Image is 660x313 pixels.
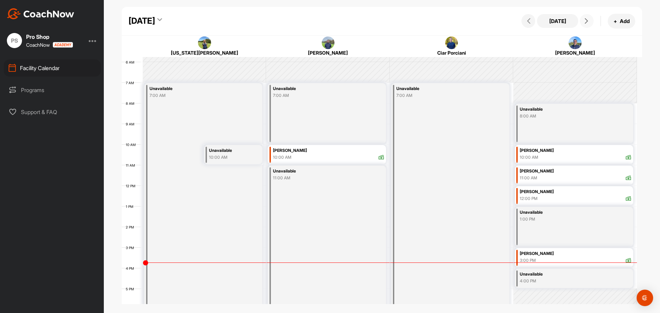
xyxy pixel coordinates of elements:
img: square_97d7065dee9584326f299e5bc88bd91d.jpg [198,36,211,49]
div: 7 AM [122,81,141,85]
img: CoachNow [7,8,74,19]
img: square_e7f01a7cdd3d5cba7fa3832a10add056.jpg [322,36,335,49]
div: [PERSON_NAME] [520,167,631,175]
div: [PERSON_NAME] [273,147,384,155]
div: 10:00 AM [520,154,538,160]
button: +Add [608,14,635,29]
div: Support & FAQ [4,103,101,121]
div: [PERSON_NAME] [277,49,379,56]
div: 12 PM [122,184,142,188]
div: 6 AM [122,60,141,64]
div: 2 PM [122,225,141,229]
div: [PERSON_NAME] [524,49,627,56]
div: [PERSON_NAME] [520,188,631,196]
div: 10:00 AM [209,154,253,160]
div: [PERSON_NAME] [520,147,631,155]
div: Unavailable [273,85,365,93]
div: 10 AM [122,143,143,147]
div: Unavailable [520,270,612,278]
div: 1 PM [122,204,140,209]
span: + [614,18,617,25]
div: CoachNow [26,42,73,48]
div: Unavailable [273,167,365,175]
div: Unavailable [150,85,241,93]
img: square_909ed3242d261a915dd01046af216775.jpg [569,36,582,49]
div: [US_STATE][PERSON_NAME] [153,49,256,56]
div: 7:00 AM [150,92,241,99]
div: [PERSON_NAME] [520,250,631,258]
div: Open Intercom Messenger [637,290,653,306]
div: 8:00 AM [520,113,612,119]
div: Unavailable [209,147,253,155]
div: 1:00 PM [520,216,612,222]
div: 4 PM [122,266,141,270]
div: 3 PM [122,246,141,250]
div: Unavailable [520,105,612,113]
div: 5 PM [122,287,141,291]
div: PS [7,33,22,48]
div: Programs [4,81,101,99]
div: 10:00 AM [273,154,291,160]
div: 9 AM [122,122,141,126]
div: Pro Shop [26,34,73,40]
div: 11:00 AM [273,175,365,181]
div: 4:00 PM [520,278,612,284]
div: 8 AM [122,101,141,105]
div: 7:00 AM [273,92,365,99]
button: [DATE] [537,14,578,28]
div: Facility Calendar [4,59,101,77]
div: 11 AM [122,163,142,167]
div: 3:00 PM [520,257,536,264]
div: Unavailable [396,85,488,93]
img: square_b4d54992daa58f12b60bc3814c733fd4.jpg [445,36,458,49]
div: 11:00 AM [520,175,537,181]
img: CoachNow acadmey [53,42,73,48]
div: 12:00 PM [520,195,538,202]
div: [DATE] [129,15,155,27]
div: Unavailable [520,209,612,216]
div: 7:00 AM [396,92,488,99]
div: Ciar Porciani [400,49,503,56]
